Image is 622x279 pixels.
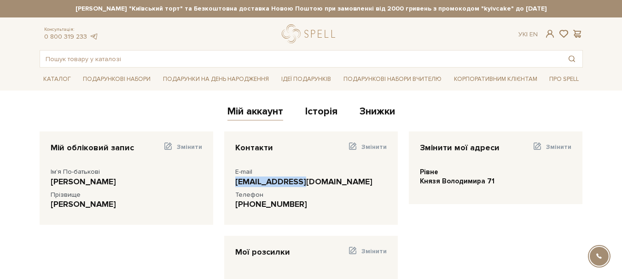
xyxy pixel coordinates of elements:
a: 0 800 319 233 [44,33,87,40]
span: Змінити [361,247,387,255]
a: Змінити [532,142,571,157]
button: Пошук товару у каталозі [561,51,582,67]
a: Мій аккаунт [227,105,283,120]
div: Мої розсилки [235,247,290,257]
a: Подарункові набори Вчителю [340,71,445,87]
span: Змінити [361,143,387,151]
span: Змінити [177,143,202,151]
a: Історія [305,105,337,120]
span: Прізвище [51,191,81,199]
div: [EMAIL_ADDRESS][DOMAIN_NAME] [235,177,387,187]
a: logo [282,24,339,43]
span: Консультація: [44,27,99,33]
a: Змінити [348,142,387,157]
div: [PERSON_NAME] [51,177,202,187]
a: Подарунки на День народження [159,72,273,86]
span: Телефон [235,191,263,199]
a: Ідеї подарунків [278,72,335,86]
div: Ук [518,30,538,39]
div: [PHONE_NUMBER] [235,199,387,210]
span: E-mail [235,168,252,176]
div: Мій обліковий запис [51,142,134,153]
a: Знижки [360,105,395,120]
a: telegram [89,33,99,40]
input: Пошук товару у каталозі [40,51,561,67]
span: Ім'я По-батькові [51,168,100,176]
a: Про Spell [546,72,582,86]
div: [PERSON_NAME] [51,199,202,210]
span: Змінити [546,143,571,151]
div: Рівне Князя Володимира 71 [420,168,571,186]
a: Змінити [348,247,387,261]
a: Каталог [40,72,75,86]
div: Контакти [235,142,273,153]
a: Змінити [163,142,202,157]
a: Подарункові набори [79,72,154,86]
span: | [526,30,528,38]
div: Змінити мої адреси [420,142,500,153]
strong: [PERSON_NAME] "Київський торт" та Безкоштовна доставка Новою Поштою при замовленні від 2000 гриве... [40,5,583,13]
a: Корпоративним клієнтам [450,72,541,86]
a: En [529,30,538,38]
